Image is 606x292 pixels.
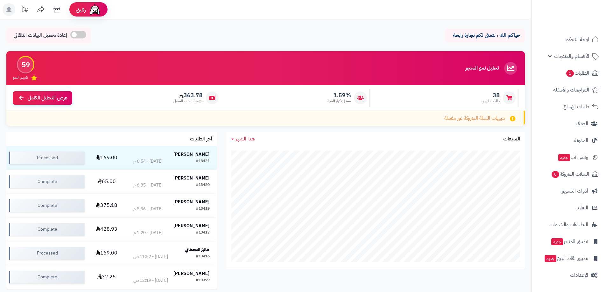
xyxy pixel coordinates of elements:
[535,217,602,232] a: التطبيقات والخدمات
[535,99,602,114] a: طلبات الإرجاع
[553,85,589,94] span: المراجعات والأسئلة
[535,200,602,215] a: التقارير
[133,206,163,212] div: [DATE] - 5:36 م
[173,270,210,277] strong: [PERSON_NAME]
[133,254,168,260] div: [DATE] - 11:52 ص
[566,35,589,44] span: لوحة التحكم
[87,170,126,194] td: 65.00
[558,153,588,162] span: وآتس آب
[570,271,588,280] span: الإعدادات
[535,183,602,199] a: أدوات التسويق
[481,92,500,99] span: 38
[87,265,126,289] td: 32.25
[133,158,163,165] div: [DATE] - 6:54 م
[133,277,168,284] div: [DATE] - 12:19 ص
[535,234,602,249] a: تطبيق المتجرجديد
[544,254,588,263] span: تطبيق نقاط البيع
[574,136,588,145] span: المدونة
[196,254,210,260] div: #13416
[76,6,86,13] span: رفيق
[549,220,588,229] span: التطبيقات والخدمات
[190,136,212,142] h3: آخر الطلبات
[133,230,163,236] div: [DATE] - 1:20 م
[9,152,85,164] div: Processed
[535,268,602,283] a: الإعدادات
[17,3,33,17] a: تحديثات المنصة
[9,271,85,283] div: Complete
[87,218,126,241] td: 428.93
[444,115,505,122] span: تنبيهات السلة المتروكة غير مفعلة
[13,75,28,80] span: تقييم النمو
[535,82,602,98] a: المراجعات والأسئلة
[14,32,67,39] span: إعادة تحميل البيانات التلقائي
[88,3,101,16] img: ai-face.png
[545,255,556,262] span: جديد
[236,135,255,143] span: هذا الشهر
[196,158,210,165] div: #13421
[535,133,602,148] a: المدونة
[576,119,588,128] span: العملاء
[9,199,85,212] div: Complete
[576,203,588,212] span: التقارير
[551,238,563,245] span: جديد
[561,187,588,195] span: أدوات التسويق
[558,154,570,161] span: جديد
[173,199,210,205] strong: [PERSON_NAME]
[465,65,499,71] h3: تحليل نمو المتجر
[173,222,210,229] strong: [PERSON_NAME]
[173,175,210,181] strong: [PERSON_NAME]
[535,116,602,131] a: العملاء
[87,241,126,265] td: 169.00
[231,135,255,143] a: هذا الشهر
[535,32,602,47] a: لوحة التحكم
[196,277,210,284] div: #13399
[535,65,602,81] a: الطلبات1
[28,94,67,102] span: عرض التحليل الكامل
[535,251,602,266] a: تطبيق نقاط البيعجديد
[133,182,163,188] div: [DATE] - 6:35 م
[13,91,72,105] a: عرض التحليل الكامل
[535,150,602,165] a: وآتس آبجديد
[173,98,203,104] span: متوسط طلب العميل
[551,170,589,179] span: السلات المتروكة
[173,151,210,158] strong: [PERSON_NAME]
[481,98,500,104] span: طلبات الشهر
[552,171,560,178] span: 0
[173,92,203,99] span: 363.78
[185,246,210,253] strong: طالع القحطاني
[196,182,210,188] div: #13420
[87,194,126,217] td: 375.18
[566,69,589,78] span: الطلبات
[503,136,520,142] h3: المبيعات
[551,237,588,246] span: تطبيق المتجر
[554,52,589,61] span: الأقسام والمنتجات
[9,223,85,236] div: Complete
[196,206,210,212] div: #13419
[87,146,126,170] td: 169.00
[327,98,351,104] span: معدل تكرار الشراء
[196,230,210,236] div: #13417
[327,92,351,99] span: 1.59%
[566,70,574,77] span: 1
[535,166,602,182] a: السلات المتروكة0
[563,14,600,28] img: logo-2.png
[9,247,85,260] div: Processed
[450,32,520,39] p: حياكم الله ، نتمنى لكم تجارة رابحة
[563,102,589,111] span: طلبات الإرجاع
[9,175,85,188] div: Complete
